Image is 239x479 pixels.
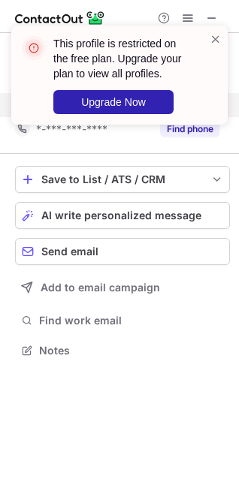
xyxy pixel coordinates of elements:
span: Notes [39,344,224,357]
button: Find work email [15,310,230,331]
img: error [22,36,46,60]
button: AI write personalized message [15,202,230,229]
button: Add to email campaign [15,274,230,301]
span: AI write personalized message [41,209,201,221]
header: This profile is restricted on the free plan. Upgrade your plan to view all profiles. [53,36,192,81]
div: Save to List / ATS / CRM [41,173,204,185]
button: Notes [15,340,230,361]
button: Upgrade Now [53,90,174,114]
span: Send email [41,246,98,258]
span: Find work email [39,314,224,327]
img: ContactOut v5.3.10 [15,9,105,27]
span: Add to email campaign [41,282,160,294]
span: Upgrade Now [81,96,146,108]
button: save-profile-one-click [15,166,230,193]
button: Send email [15,238,230,265]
